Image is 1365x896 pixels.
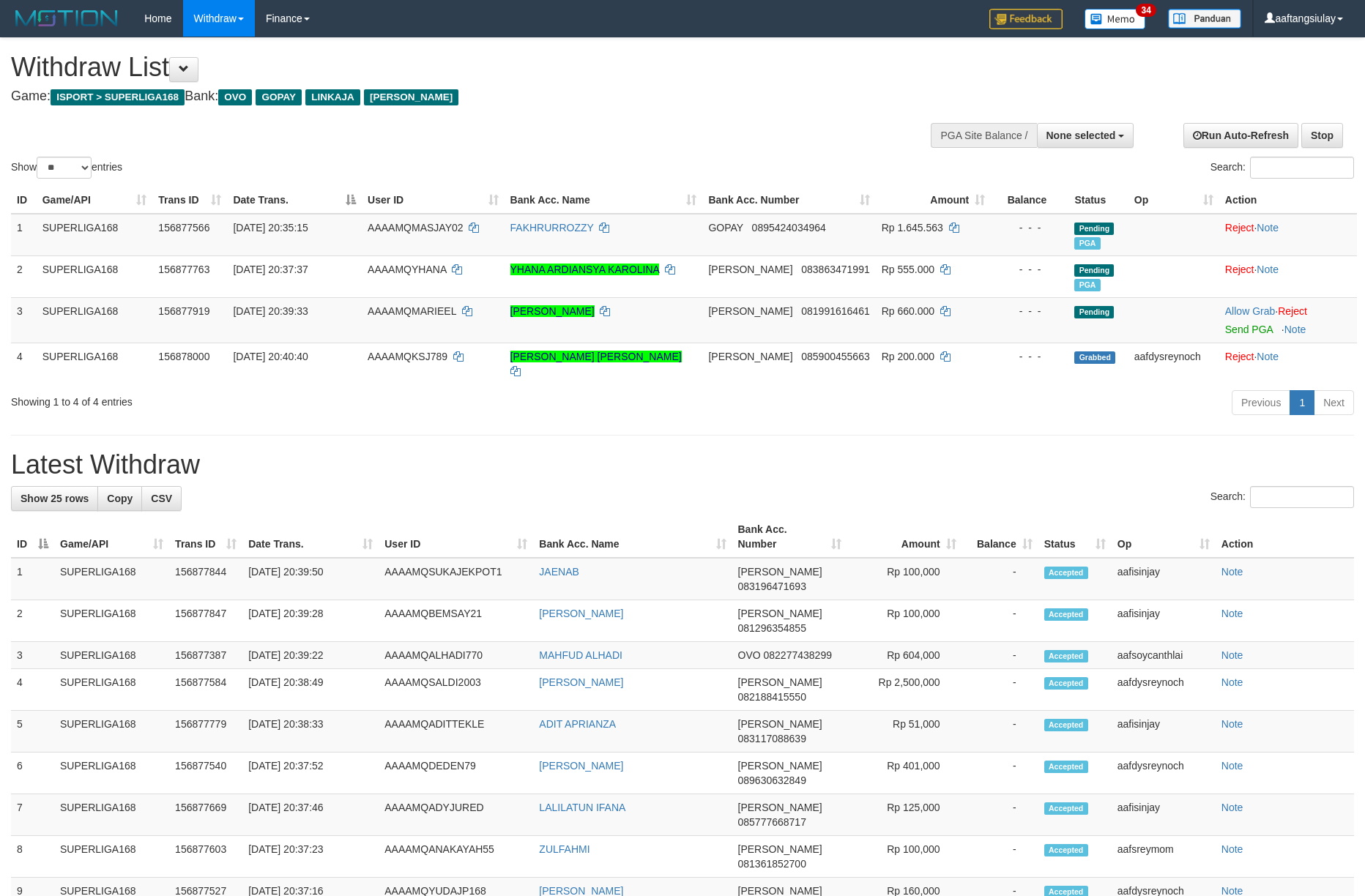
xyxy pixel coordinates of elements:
a: Reject [1225,351,1254,362]
a: Send PGA [1225,324,1273,335]
td: [DATE] 20:39:22 [242,642,379,669]
span: Accepted [1044,650,1088,662]
td: aafisinjay [1112,558,1216,600]
td: aafsoycanthlai [1112,642,1216,669]
td: 4 [11,669,54,711]
td: [DATE] 20:37:23 [242,836,379,878]
span: [PERSON_NAME] [738,566,822,578]
span: Copy 081361852700 to clipboard [738,858,806,870]
span: Pending [1074,223,1114,235]
span: Copy 083196471693 to clipboard [738,580,806,592]
a: Note [1221,843,1243,855]
span: Marked by aafheankoy [1074,279,1100,291]
th: Bank Acc. Name: activate to sort column ascending [505,187,703,214]
span: Copy 089630632849 to clipboard [738,774,806,786]
a: FAKHRURROZZY [510,222,594,234]
td: AAAAMQADITTEKLE [379,711,533,753]
td: aafisinjay [1112,600,1216,642]
a: Note [1257,351,1279,362]
td: aafisinjay [1112,711,1216,753]
a: Reject [1278,305,1307,317]
td: 156877847 [169,600,242,642]
td: Rp 604,000 [847,642,962,669]
span: [PERSON_NAME] [738,718,822,730]
span: [DATE] 20:37:37 [233,264,308,275]
span: CSV [151,493,172,504]
th: Trans ID: activate to sort column ascending [169,516,242,558]
td: 156877603 [169,836,242,878]
a: JAENAB [539,566,579,578]
td: AAAAMQSUKAJEKPOT1 [379,558,533,600]
span: AAAAMQMASJAY02 [368,222,463,234]
td: [DATE] 20:37:46 [242,794,379,836]
span: Copy 085900455663 to clipboard [801,351,869,362]
span: [PERSON_NAME] [364,89,458,105]
span: Pending [1074,306,1114,318]
th: Game/API: activate to sort column ascending [37,187,153,214]
th: Trans ID: activate to sort column ascending [152,187,227,214]
label: Search: [1210,486,1354,508]
th: Game/API: activate to sort column ascending [54,516,169,558]
td: [DATE] 20:39:50 [242,558,379,600]
span: [PERSON_NAME] [738,608,822,619]
a: Show 25 rows [11,486,98,511]
span: OVO [218,89,252,105]
a: 1 [1290,390,1314,415]
td: SUPERLIGA168 [37,297,153,343]
span: [PERSON_NAME] [738,802,822,813]
span: [PERSON_NAME] [738,843,822,855]
td: 156877669 [169,794,242,836]
a: ZULFAHMI [539,843,589,855]
th: Date Trans.: activate to sort column descending [227,187,362,214]
a: Previous [1232,390,1290,415]
td: [DATE] 20:37:52 [242,753,379,794]
div: - - - [997,220,1063,235]
span: Rp 200.000 [882,351,934,362]
div: - - - [997,262,1063,277]
td: SUPERLIGA168 [54,836,169,878]
span: 156877566 [158,222,209,234]
td: AAAAMQANAKAYAH55 [379,836,533,878]
td: 2 [11,255,37,297]
span: [DATE] 20:35:15 [233,222,308,234]
td: 1 [11,214,37,256]
th: Amount: activate to sort column ascending [847,516,962,558]
td: aafdysreynoch [1112,753,1216,794]
span: Copy 082188415550 to clipboard [738,691,806,703]
span: AAAAMQMARIEEL [368,305,456,317]
td: - [962,558,1038,600]
a: Next [1314,390,1354,415]
a: [PERSON_NAME] [PERSON_NAME] [510,351,682,362]
h1: Withdraw List [11,53,896,82]
th: Date Trans.: activate to sort column ascending [242,516,379,558]
a: MAHFUD ALHADI [539,649,622,661]
th: User ID: activate to sort column ascending [379,516,533,558]
span: [PERSON_NAME] [708,305,792,317]
td: SUPERLIGA168 [54,753,169,794]
span: AAAAMQYHANA [368,264,446,275]
span: Accepted [1044,567,1088,579]
label: Search: [1210,157,1354,179]
span: [PERSON_NAME] [738,760,822,772]
th: Status: activate to sort column ascending [1038,516,1112,558]
span: Pending [1074,264,1114,277]
td: SUPERLIGA168 [37,255,153,297]
td: [DATE] 20:38:49 [242,669,379,711]
a: [PERSON_NAME] [539,608,623,619]
label: Show entries [11,157,122,179]
a: [PERSON_NAME] [539,676,623,688]
span: [PERSON_NAME] [708,351,792,362]
span: Accepted [1044,608,1088,621]
td: aafdysreynoch [1112,669,1216,711]
a: Allow Grab [1225,305,1275,317]
span: Copy 083863471991 to clipboard [801,264,869,275]
td: 156877584 [169,669,242,711]
th: Bank Acc. Number: activate to sort column ascending [702,187,875,214]
span: GOPAY [256,89,302,105]
a: Copy [97,486,142,511]
td: aafisinjay [1112,794,1216,836]
span: Copy 082277438299 to clipboard [764,649,832,661]
span: Accepted [1044,719,1088,731]
td: SUPERLIGA168 [54,600,169,642]
td: 6 [11,753,54,794]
